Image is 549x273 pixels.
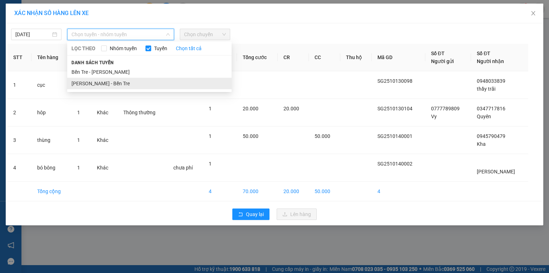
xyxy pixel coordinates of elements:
[523,4,543,24] button: Close
[372,182,425,201] td: 4
[530,10,536,16] span: close
[84,6,141,15] div: Cái Mơn
[91,126,118,154] td: Khác
[431,106,460,111] span: 0777789809
[31,126,72,154] td: thùng
[243,133,258,139] span: 50.000
[232,209,269,220] button: rollbackQuay lại
[315,133,330,139] span: 50.000
[372,44,425,71] th: Mã GD
[15,30,51,38] input: 14/10/2025
[107,44,140,52] span: Nhóm tuyến
[8,99,31,126] td: 2
[77,137,80,143] span: 1
[477,58,504,64] span: Người nhận
[173,165,193,171] span: chưa phí
[6,48,141,57] div: Ghi chú:
[31,154,72,182] td: bó bông
[166,32,170,37] span: down
[237,182,278,201] td: 70.000
[78,39,87,49] span: SL
[151,44,170,52] span: Tuyến
[67,78,232,89] li: [PERSON_NAME] - Bến Tre
[8,126,31,154] td: 3
[6,6,17,14] span: Gửi:
[77,165,80,171] span: 1
[118,99,168,126] td: Thông thường
[83,28,91,35] span: CC
[377,133,412,139] span: SG2510140001
[8,44,31,71] th: STT
[277,209,317,220] button: uploadLên hàng
[238,212,243,217] span: rollback
[477,133,505,139] span: 0945790479
[283,106,299,111] span: 20.000
[91,154,118,182] td: Khác
[67,59,118,66] span: Danh sách tuyến
[477,169,515,174] span: [PERSON_NAME]
[237,44,278,71] th: Tổng cước
[477,86,495,92] span: thầy trãi
[71,44,95,52] span: LỌC THEO
[84,15,141,23] div: [PERSON_NAME]
[243,106,258,111] span: 20.000
[309,44,340,71] th: CC
[29,49,53,57] span: chưa phí
[209,161,212,167] span: 1
[31,99,72,126] td: hôp
[477,78,505,84] span: 0948033839
[477,106,505,111] span: 0347717816
[431,51,445,56] span: Số ĐT
[209,133,212,139] span: 1
[84,7,101,14] span: Nhận:
[71,29,170,40] span: Chọn tuyến - nhóm tuyến
[176,44,202,52] a: Chọn tất cả
[477,141,486,147] span: Kha
[278,182,309,201] td: 20.000
[209,106,212,111] span: 1
[6,39,141,48] div: Tên hàng: bó bông ( : 1 )
[6,6,79,22] div: [GEOGRAPHIC_DATA]
[246,210,264,218] span: Quay lại
[184,29,226,40] span: Chọn chuyến
[77,110,80,115] span: 1
[91,99,118,126] td: Khác
[31,182,72,201] td: Tổng cộng
[431,114,437,119] span: Vy
[8,71,31,99] td: 1
[8,154,31,182] td: 4
[431,58,454,64] span: Người gửi
[31,44,72,71] th: Tên hàng
[14,10,89,16] span: XÁC NHẬN SỐ HÀNG LÊN XE
[203,182,237,201] td: 4
[477,114,491,119] span: Quyên
[377,161,412,167] span: SG2510140002
[278,44,309,71] th: CR
[377,106,412,111] span: SG2510130104
[477,51,490,56] span: Số ĐT
[31,71,72,99] td: cục
[67,66,232,78] li: Bến Tre - [PERSON_NAME]
[340,44,372,71] th: Thu hộ
[377,78,412,84] span: SG2510130098
[309,182,340,201] td: 50.000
